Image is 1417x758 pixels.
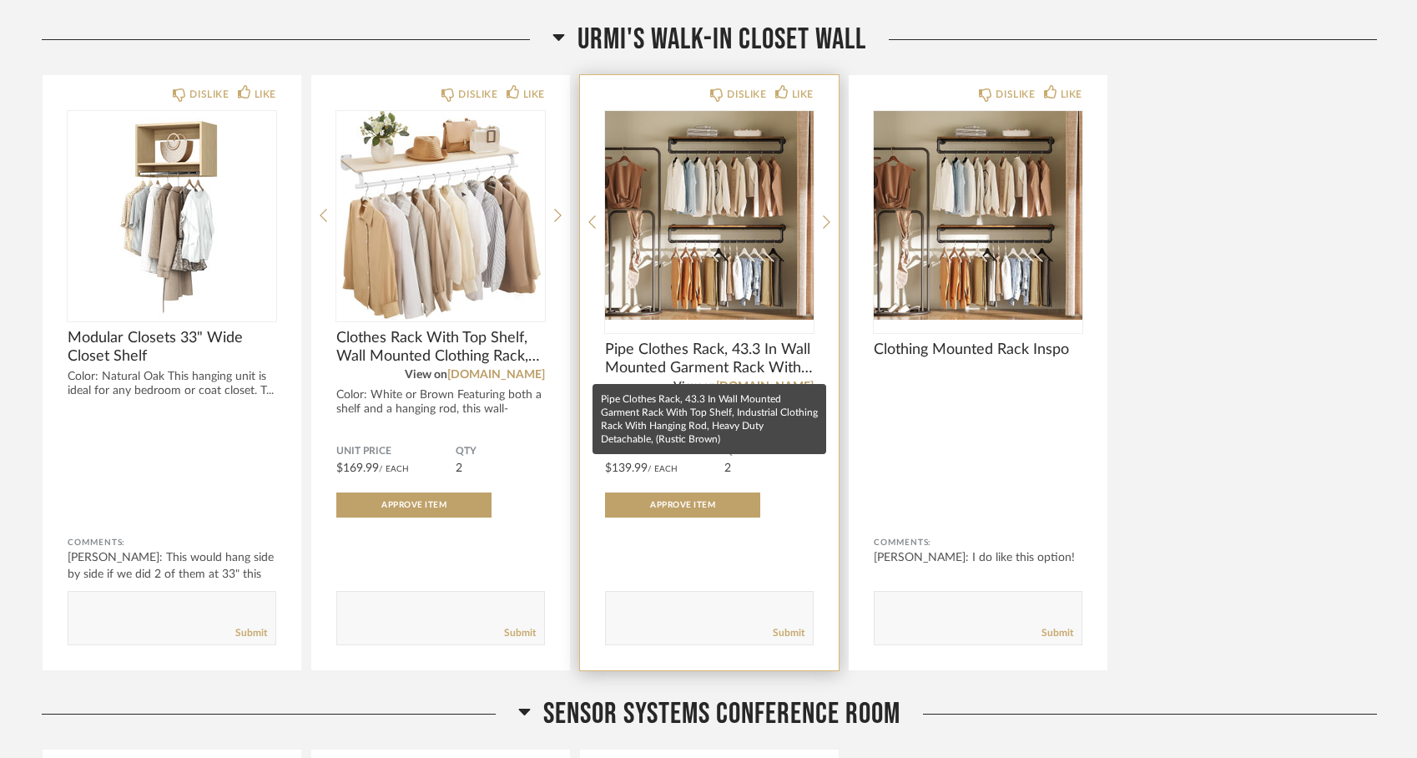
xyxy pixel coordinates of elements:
[543,696,900,732] span: Sensor Systems Conference Room
[1041,626,1073,640] a: Submit
[792,86,814,103] div: LIKE
[336,329,545,366] span: Clothes Rack With Top Shelf, Wall Mounted Clothing Rack, With Hanging Rod, Loads Up To 77 Lb, Ent...
[68,370,276,398] div: Color: Natural Oak This hanging unit is ideal for any bedroom or coat closet. T...
[874,111,1082,320] img: undefined
[336,388,545,431] div: Color: White or Brown Featuring both a shelf and a hanging rod, this wall-moun...
[235,626,267,640] a: Submit
[605,111,814,320] img: undefined
[605,111,814,320] div: 0
[605,493,760,518] button: Approve Item
[874,341,1082,359] span: Clothing Mounted Rack Inspo
[68,111,276,320] img: undefined
[68,534,276,551] div: Comments:
[456,462,462,474] span: 2
[724,462,731,474] span: 2
[773,626,804,640] a: Submit
[405,369,447,381] span: View on
[605,341,814,377] span: Pipe Clothes Rack, 43.3 In Wall Mounted Garment Rack With Top Shelf, Industrial Clothing Rack Wit...
[577,22,866,58] span: Urmi's Walk-In Closet Wall
[605,462,648,474] span: $139.99
[255,86,276,103] div: LIKE
[68,329,276,366] span: Modular Closets 33" Wide Closet Shelf
[996,86,1035,103] div: DISLIKE
[336,462,379,474] span: $169.99
[1061,86,1082,103] div: LIKE
[68,549,276,599] div: [PERSON_NAME]: This would hang side by side if we did 2 of them at 33" this wo...
[716,381,814,392] a: [DOMAIN_NAME]
[874,534,1082,551] div: Comments:
[336,493,492,518] button: Approve Item
[650,501,715,509] span: Approve Item
[648,465,678,473] span: / Each
[456,445,545,458] span: QTY
[458,86,497,103] div: DISLIKE
[379,465,409,473] span: / Each
[381,501,446,509] span: Approve Item
[504,626,536,640] a: Submit
[447,369,545,381] a: [DOMAIN_NAME]
[673,381,716,392] span: View on
[874,111,1082,320] div: 0
[874,549,1082,566] div: [PERSON_NAME]: I do like this option!
[336,445,456,458] span: Unit Price
[189,86,229,103] div: DISLIKE
[523,86,545,103] div: LIKE
[336,111,545,320] img: undefined
[727,86,766,103] div: DISLIKE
